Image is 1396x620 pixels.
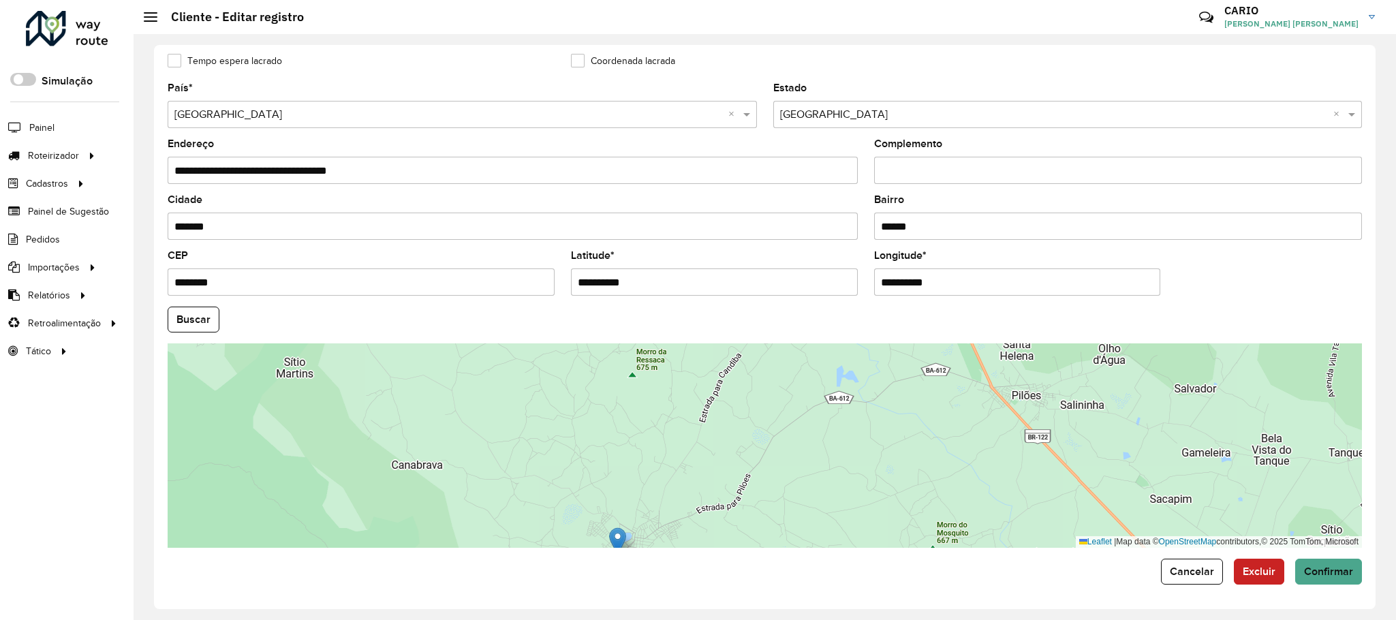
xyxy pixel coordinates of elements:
label: Complemento [874,136,942,152]
a: Contato Rápido [1192,3,1221,32]
label: Bairro [874,191,904,208]
label: País [168,80,193,96]
label: Longitude [874,247,927,264]
span: Painel de Sugestão [28,204,109,219]
span: Roteirizador [28,149,79,163]
label: CEP [168,247,188,264]
span: Cadastros [26,176,68,191]
span: | [1114,537,1116,546]
span: Confirmar [1304,565,1353,577]
span: Painel [29,121,55,135]
a: OpenStreetMap [1159,537,1217,546]
label: Estado [773,80,807,96]
span: Pedidos [26,232,60,247]
label: Cidade [168,191,202,208]
img: Marker [609,527,626,555]
label: Latitude [571,247,615,264]
span: Cancelar [1170,565,1214,577]
label: Endereço [168,136,214,152]
span: Importações [28,260,80,275]
span: Relatórios [28,288,70,303]
label: Simulação [42,73,93,89]
button: Cancelar [1161,559,1223,585]
span: [PERSON_NAME] [PERSON_NAME] [1224,18,1359,30]
button: Excluir [1234,559,1284,585]
label: Tempo espera lacrado [168,54,282,68]
a: Leaflet [1079,537,1112,546]
span: Tático [26,344,51,358]
h3: CARIO [1224,4,1359,17]
label: Coordenada lacrada [571,54,675,68]
span: Excluir [1243,565,1275,577]
span: Clear all [1333,106,1345,123]
span: Retroalimentação [28,316,101,330]
button: Confirmar [1295,559,1362,585]
div: Map data © contributors,© 2025 TomTom, Microsoft [1076,536,1362,548]
span: Clear all [728,106,740,123]
h2: Cliente - Editar registro [157,10,304,25]
button: Buscar [168,307,219,332]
